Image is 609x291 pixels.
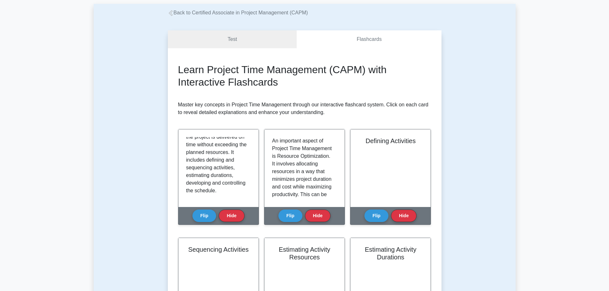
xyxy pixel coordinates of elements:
[178,101,431,116] p: Master key concepts in Project Time Management through our interactive flashcard system. Click on...
[391,210,417,222] button: Hide
[192,210,216,222] button: Flip
[358,246,423,261] h2: Estimating Activity Durations
[297,30,441,49] a: Flashcards
[358,137,423,145] h2: Defining Activities
[178,64,431,88] h2: Learn Project Time Management (CAPM) with Interactive Flashcards
[168,30,297,49] a: Test
[364,210,388,222] button: Flip
[272,137,334,283] p: An important aspect of Project Time Management is Resource Optimization. It involves allocating r...
[272,246,337,261] h2: Estimating Activity Resources
[186,246,251,253] h2: Sequencing Activities
[278,210,302,222] button: Flip
[219,210,244,222] button: Hide
[305,210,331,222] button: Hide
[168,10,308,15] a: Back to Certified Associate in Project Management (CAPM)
